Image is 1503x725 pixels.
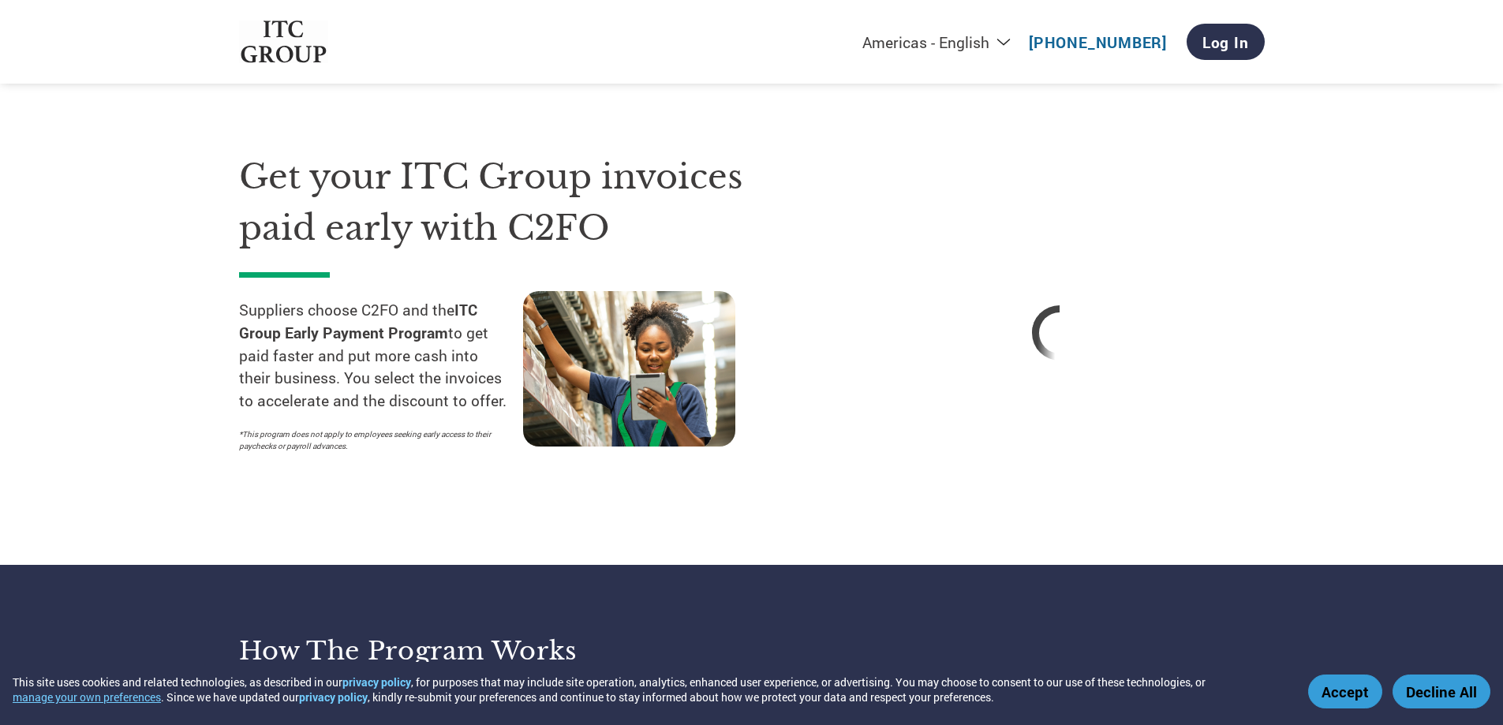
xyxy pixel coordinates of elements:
h1: Get your ITC Group invoices paid early with C2FO [239,151,807,253]
button: manage your own preferences [13,689,161,704]
img: ITC Group [239,21,329,64]
a: privacy policy [342,675,411,689]
div: This site uses cookies and related technologies, as described in our , for purposes that may incl... [13,675,1285,704]
img: supply chain worker [523,291,735,447]
h3: How the program works [239,635,732,667]
strong: ITC Group Early Payment Program [239,300,477,342]
a: Log In [1187,24,1265,60]
button: Accept [1308,675,1382,708]
a: privacy policy [299,689,368,704]
p: *This program does not apply to employees seeking early access to their paychecks or payroll adva... [239,428,507,452]
button: Decline All [1393,675,1490,708]
p: Suppliers choose C2FO and the to get paid faster and put more cash into their business. You selec... [239,299,523,413]
a: [PHONE_NUMBER] [1029,32,1167,52]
